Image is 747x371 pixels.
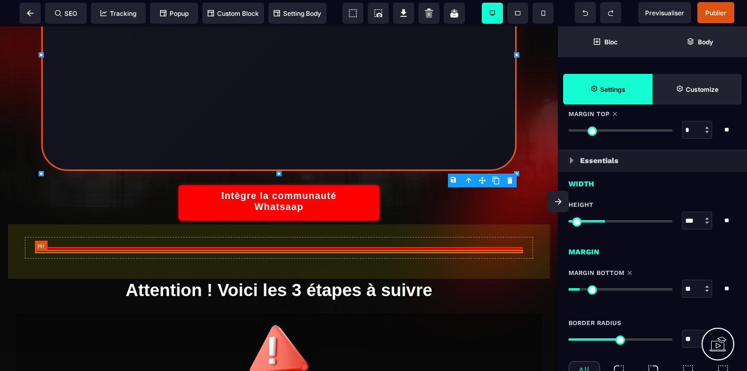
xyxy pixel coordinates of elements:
span: Margin Bottom [568,269,624,277]
span: Previsualiser [645,9,684,17]
span: Border Radius [568,319,621,327]
span: Settings [563,74,652,104]
strong: Bloc [604,38,618,46]
span: Custom Block [208,9,259,17]
div: Width [558,172,747,190]
span: Open Blocks [558,26,652,57]
div: Margin [558,240,747,258]
strong: Settings [600,85,625,93]
span: Preview [638,2,691,23]
span: Setting Body [274,9,321,17]
span: Open Style Manager [652,74,742,104]
h1: Attention ! Voici les 3 étapes à suivre [8,249,550,279]
span: Margin Top [568,110,610,118]
span: Tracking [100,9,136,17]
span: SEO [55,9,77,17]
span: Popup [160,9,189,17]
p: Essentials [580,154,619,167]
button: Intègre la communauté Whatsaap [179,159,379,194]
img: loading [569,157,574,164]
span: Open Layer Manager [652,26,747,57]
span: Publier [705,9,726,17]
strong: Customize [686,85,718,93]
strong: Body [698,38,713,46]
span: Screenshot [368,3,389,24]
span: Height [568,201,593,209]
img: ed600015ce3173c01a8a9398d0c4d593_24.png [242,287,315,360]
span: View components [342,3,363,24]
